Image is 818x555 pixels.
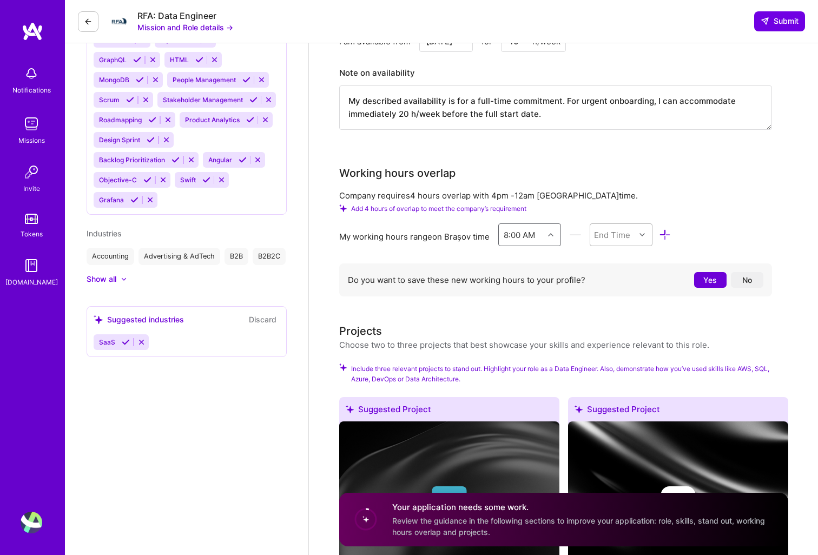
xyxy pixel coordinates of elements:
i: icon Chevron [639,232,645,237]
div: Advertising & AdTech [138,248,220,265]
div: 8:00 AM [504,229,535,240]
i: Accept [246,116,254,124]
div: Working hours overlap [339,165,456,181]
i: Reject [258,76,266,84]
i: Accept [148,116,156,124]
img: Company logo [661,486,695,521]
span: MySQL [160,36,183,44]
div: Suggested Project [339,397,559,426]
span: Submit [761,16,799,27]
div: Show all [87,274,116,285]
i: Accept [147,136,155,144]
button: No [731,272,763,288]
span: 4pm - 12am [491,190,535,201]
i: Accept [195,56,203,64]
div: RFA: Data Engineer [137,10,233,22]
i: Reject [151,76,160,84]
i: Reject [254,156,262,164]
a: User Avatar [18,512,45,533]
span: Swift [180,176,196,184]
span: Objective-C [99,176,137,184]
img: logo [22,22,43,41]
i: icon LeftArrowDark [84,17,93,26]
i: Accept [136,76,144,84]
i: Accept [126,96,134,104]
div: Company requires 4 hours overlap with [GEOGRAPHIC_DATA] time. [339,190,772,201]
img: guide book [21,255,42,276]
i: Accept [202,176,210,184]
div: Choose two to three projects that best showcase your skills and experience relevant to this role. [339,339,709,351]
div: End Time [594,229,630,240]
h4: Your application needs some work. [392,501,775,513]
i: Check [339,204,347,212]
div: B2B [225,248,248,265]
div: Accounting [87,248,134,265]
span: Angular [208,156,232,164]
i: Accept [249,96,258,104]
button: Submit [754,11,805,31]
img: Company Logo [107,16,129,27]
i: icon Chevron [548,232,553,237]
span: Include three relevant projects to stand out. Highlight your role as a Data Engineer. Also, demon... [351,364,788,384]
span: Grafana [99,196,124,204]
div: Tokens [21,228,43,240]
img: Invite [21,161,42,183]
span: SaaS [99,338,115,346]
span: UX/UI [99,36,117,44]
div: Suggested Project [568,397,788,426]
span: Backlog Prioritization [99,156,165,164]
i: Reject [210,56,219,64]
span: GraphQL [99,56,127,64]
i: icon SuggestedTeams [575,405,583,413]
i: Reject [265,96,273,104]
i: Reject [261,116,269,124]
i: Check [339,364,347,371]
div: [DOMAIN_NAME] [5,276,58,288]
textarea: My described availability is for a full-time commitment. For urgent onboarding, I can accommodate... [339,85,772,130]
span: People Management [173,76,236,84]
button: Yes [694,272,727,288]
span: MongoDB [99,76,129,84]
i: Accept [143,176,151,184]
span: Industries [87,229,121,238]
i: Accept [133,56,141,64]
span: Product Analytics [185,116,240,124]
i: icon SendLight [761,17,769,25]
div: Notifications [12,84,51,96]
i: icon SuggestedTeams [346,405,354,413]
img: teamwork [21,113,42,135]
div: Suggested industries [94,314,184,325]
i: icon SuggestedTeams [94,315,103,324]
div: Projects [339,323,382,339]
i: Reject [164,116,172,124]
span: Design Sprint [99,136,140,144]
i: Reject [159,176,167,184]
span: Stakeholder Management [163,96,243,104]
i: Reject [187,156,195,164]
img: User Avatar [21,512,42,533]
i: Reject [149,56,157,64]
button: Mission and Role details → [137,22,233,33]
span: HTML [170,56,189,64]
span: Review the guidance in the following sections to improve your application: role, skills, stand ou... [392,516,765,537]
i: Accept [130,196,138,204]
div: Do you want to save these new working hours to your profile? [339,263,772,296]
i: Accept [239,156,247,164]
div: My working hours range on Brașov time [339,231,490,242]
img: bell [21,63,42,84]
span: Add 4 hours of overlap to meet the company’s requirement [351,204,526,213]
i: Accept [122,338,130,346]
i: Reject [137,338,146,346]
i: Reject [142,96,150,104]
div: Invite [23,183,40,194]
i: Reject [162,136,170,144]
i: Accept [242,76,250,84]
div: B2B2C [253,248,286,265]
i: Accept [171,156,180,164]
img: tokens [25,214,38,224]
div: Missions [18,135,45,146]
i: Reject [146,196,154,204]
i: icon HorizontalInLineDivider [569,229,582,241]
span: Scrum [99,96,120,104]
i: Reject [217,176,226,184]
